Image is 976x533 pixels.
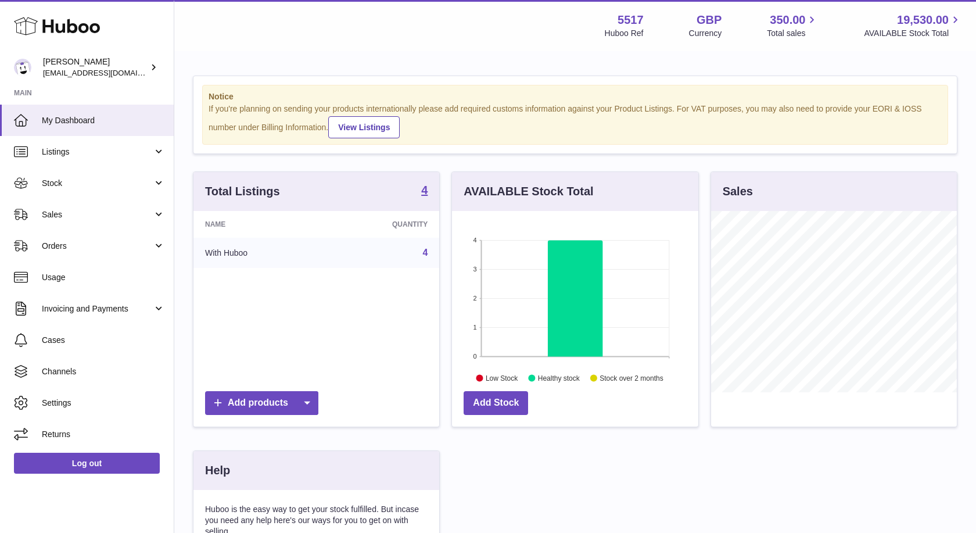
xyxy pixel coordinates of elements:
span: My Dashboard [42,115,165,126]
h3: Sales [723,184,753,199]
div: Currency [689,28,722,39]
span: 19,530.00 [897,12,949,28]
strong: GBP [697,12,722,28]
strong: 4 [421,184,428,196]
div: Huboo Ref [605,28,644,39]
a: 4 [421,184,428,198]
h3: Total Listings [205,184,280,199]
a: 350.00 Total sales [767,12,819,39]
span: Invoicing and Payments [42,303,153,314]
span: Sales [42,209,153,220]
div: If you're planning on sending your products internationally please add required customs informati... [209,103,942,138]
span: Orders [42,241,153,252]
span: Cases [42,335,165,346]
text: 0 [473,353,477,360]
div: [PERSON_NAME] [43,56,148,78]
a: Add Stock [464,391,528,415]
td: With Huboo [193,238,323,268]
th: Quantity [323,211,439,238]
text: Healthy stock [538,374,580,382]
a: 19,530.00 AVAILABLE Stock Total [864,12,962,39]
span: Total sales [767,28,819,39]
span: Channels [42,366,165,377]
strong: Notice [209,91,942,102]
span: Usage [42,272,165,283]
text: 2 [473,295,477,302]
a: Add products [205,391,318,415]
text: 1 [473,324,477,331]
a: View Listings [328,116,400,138]
span: 350.00 [770,12,805,28]
span: Settings [42,398,165,409]
text: Low Stock [486,374,518,382]
span: Listings [42,146,153,158]
img: alessiavanzwolle@hotmail.com [14,59,31,76]
span: [EMAIL_ADDRESS][DOMAIN_NAME] [43,68,171,77]
text: Stock over 2 months [600,374,663,382]
h3: Help [205,463,230,478]
a: Log out [14,453,160,474]
span: Stock [42,178,153,189]
span: Returns [42,429,165,440]
text: 3 [473,266,477,273]
h3: AVAILABLE Stock Total [464,184,593,199]
span: AVAILABLE Stock Total [864,28,962,39]
th: Name [193,211,323,238]
a: 4 [422,248,428,257]
text: 4 [473,237,477,244]
strong: 5517 [618,12,644,28]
